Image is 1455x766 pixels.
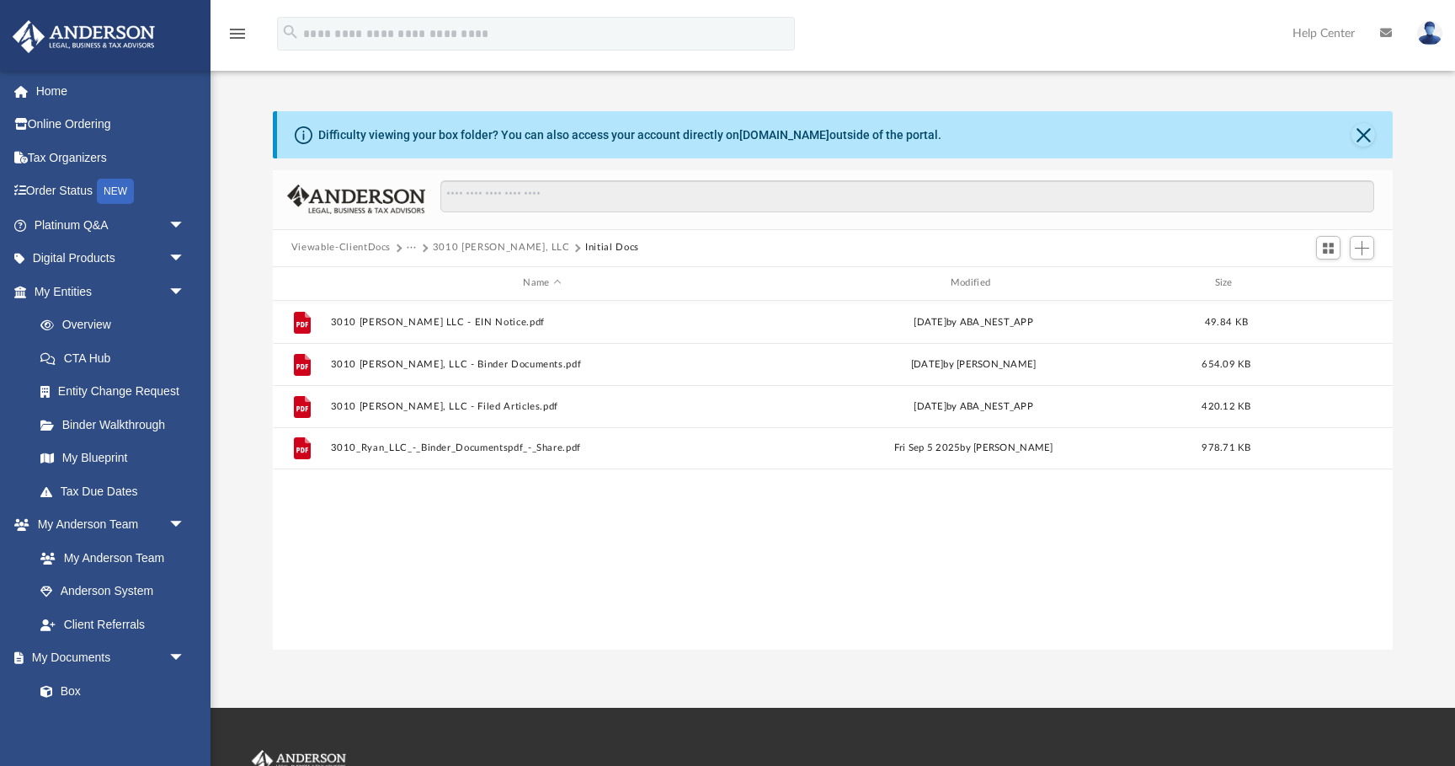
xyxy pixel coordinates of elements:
a: Anderson System [24,575,202,608]
span: 978.71 KB [1202,443,1250,453]
span: arrow_drop_down [168,242,202,276]
div: [DATE] by ABA_NEST_APP [761,399,1185,414]
a: Overview [24,308,211,342]
span: arrow_drop_down [168,275,202,309]
a: My Documentsarrow_drop_down [12,641,202,675]
div: Fri Sep 5 2025 by [PERSON_NAME] [761,441,1185,456]
button: 3010 [PERSON_NAME], LLC - Filed Articles.pdf [330,401,754,412]
a: Platinum Q&Aarrow_drop_down [12,208,211,242]
a: Binder Walkthrough [24,408,211,442]
a: menu [227,32,248,44]
i: menu [227,24,248,44]
button: Add [1350,236,1375,260]
a: My Blueprint [24,442,202,475]
i: search [281,23,300,41]
div: [DATE] by [PERSON_NAME] [761,356,1185,372]
span: arrow_drop_down [168,208,202,243]
button: Viewable-ClientDocs [291,240,391,255]
button: Switch to Grid View [1316,236,1341,260]
span: 654.09 KB [1202,359,1250,368]
a: CTA Hub [24,341,211,375]
a: Home [12,74,211,108]
button: ··· [407,240,418,255]
a: Tax Due Dates [24,474,211,508]
img: User Pic [1417,21,1442,46]
img: Anderson Advisors Platinum Portal [8,20,160,53]
div: id [280,276,322,291]
a: Order StatusNEW [12,174,211,209]
a: My Anderson Teamarrow_drop_down [12,508,202,542]
a: Client Referrals [24,608,202,641]
button: Close [1351,123,1375,147]
span: 49.84 KB [1205,317,1248,326]
button: 3010 [PERSON_NAME], LLC [433,240,570,255]
div: NEW [97,179,134,204]
a: Meeting Minutes [24,708,202,742]
span: 420.12 KB [1202,401,1250,410]
a: Box [24,674,194,708]
button: 3010 [PERSON_NAME], LLC - Binder Documents.pdf [330,359,754,370]
button: 3010 [PERSON_NAME] LLC - EIN Notice.pdf [330,317,754,328]
div: id [1267,276,1385,291]
div: [DATE] by ABA_NEST_APP [761,314,1185,329]
div: Size [1192,276,1260,291]
a: Digital Productsarrow_drop_down [12,242,211,276]
div: grid [273,301,1393,651]
a: My Entitiesarrow_drop_down [12,275,211,308]
button: Initial Docs [585,240,639,255]
div: Difficulty viewing your box folder? You can also access your account directly on outside of the p... [318,126,941,144]
a: Online Ordering [12,108,211,142]
button: 3010_Ryan_LLC_-_Binder_Documentspdf_-_Share.pdf [330,442,754,453]
a: Tax Organizers [12,141,211,174]
div: Name [329,276,754,291]
span: arrow_drop_down [168,641,202,676]
a: [DOMAIN_NAME] [739,128,829,142]
div: Modified [761,276,1186,291]
span: arrow_drop_down [168,508,202,543]
a: My Anderson Team [24,541,194,575]
a: Entity Change Request [24,375,211,409]
input: Search files and folders [440,180,1375,212]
